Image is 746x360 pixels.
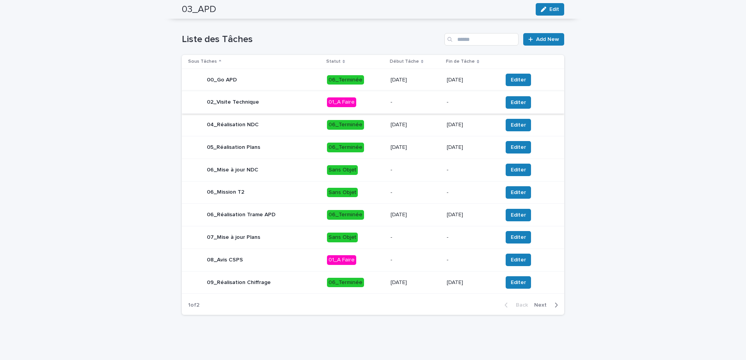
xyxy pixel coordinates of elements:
button: Editer [506,141,531,154]
button: Editer [506,119,531,131]
button: Editer [506,74,531,86]
h2: 03_APD [182,4,216,15]
h1: Liste des Tâches [182,34,441,45]
button: Edit [536,3,564,16]
tr: 06_Réalisation Trame APD06_Terminée[DATE][DATE]Editer [182,204,564,226]
p: - [447,167,496,173]
tr: 09_Réalisation Chiffrage06_Terminée[DATE][DATE]Editer [182,271,564,294]
p: 06_Mise à jour NDC [207,167,258,173]
div: 06_Terminée [327,210,364,220]
a: Add New [523,33,564,46]
span: Editer [511,121,526,129]
p: 07_Mise à jour Plans [207,234,260,241]
div: 06_Terminée [327,120,364,130]
p: [DATE] [447,144,496,151]
p: - [447,99,496,106]
span: Editer [511,233,526,241]
span: Editer [511,76,526,84]
tr: 00_Go APD06_Terminée[DATE][DATE]Editer [182,69,564,91]
p: - [447,189,496,196]
p: Fin de Tâche [446,57,475,66]
p: 09_Réalisation Chiffrage [207,279,271,286]
button: Next [531,302,564,309]
p: - [391,167,440,173]
p: 02_Visite Technique [207,99,259,106]
tr: 08_Avis CSPS01_A Faire--Editer [182,249,564,271]
p: 05_Réalisation Plans [207,144,260,151]
span: Editer [511,143,526,151]
div: 06_Terminée [327,143,364,152]
span: Edit [549,7,559,12]
div: 06_Terminée [327,278,364,288]
input: Search [444,33,519,46]
span: Editer [511,189,526,196]
span: Editer [511,166,526,174]
button: Editer [506,276,531,289]
tr: 02_Visite Technique01_A Faire--Editer [182,91,564,114]
p: [DATE] [391,212,440,218]
div: 06_Terminée [327,75,364,85]
div: 01_A Faire [327,97,356,107]
div: 01_A Faire [327,255,356,265]
p: [DATE] [391,279,440,286]
p: 08_Avis CSPS [207,257,243,263]
p: - [391,189,440,196]
p: [DATE] [391,144,440,151]
span: Next [534,302,551,308]
p: [DATE] [447,279,496,286]
span: Back [511,302,528,308]
p: 1 of 2 [182,296,206,315]
p: [DATE] [447,122,496,128]
button: Back [498,302,531,309]
p: 04_Réalisation NDC [207,122,259,128]
span: Editer [511,279,526,286]
span: Editer [511,211,526,219]
p: Statut [326,57,341,66]
button: Editer [506,231,531,244]
span: Add New [536,37,559,42]
button: Editer [506,96,531,109]
p: Début Tâche [390,57,419,66]
p: 00_Go APD [207,77,237,83]
button: Editer [506,254,531,266]
p: - [391,234,440,241]
tr: 07_Mise à jour PlansSans Objet--Editer [182,226,564,249]
p: [DATE] [447,77,496,83]
p: [DATE] [391,77,440,83]
tr: 05_Réalisation Plans06_Terminée[DATE][DATE]Editer [182,136,564,159]
p: [DATE] [447,212,496,218]
tr: 06_Mission T2Sans Objet--Editer [182,181,564,204]
p: - [391,99,440,106]
p: [DATE] [391,122,440,128]
tr: 04_Réalisation NDC06_Terminée[DATE][DATE]Editer [182,114,564,136]
button: Editer [506,186,531,199]
p: 06_Mission T2 [207,189,244,196]
p: - [447,234,496,241]
p: 06_Réalisation Trame APD [207,212,275,218]
p: - [447,257,496,263]
div: Sans Objet [327,188,358,198]
div: Sans Objet [327,165,358,175]
span: Editer [511,256,526,264]
p: - [391,257,440,263]
tr: 06_Mise à jour NDCSans Objet--Editer [182,159,564,181]
span: Editer [511,99,526,106]
button: Editer [506,209,531,221]
div: Sans Objet [327,233,358,242]
p: Sous Tâches [188,57,217,66]
button: Editer [506,164,531,176]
